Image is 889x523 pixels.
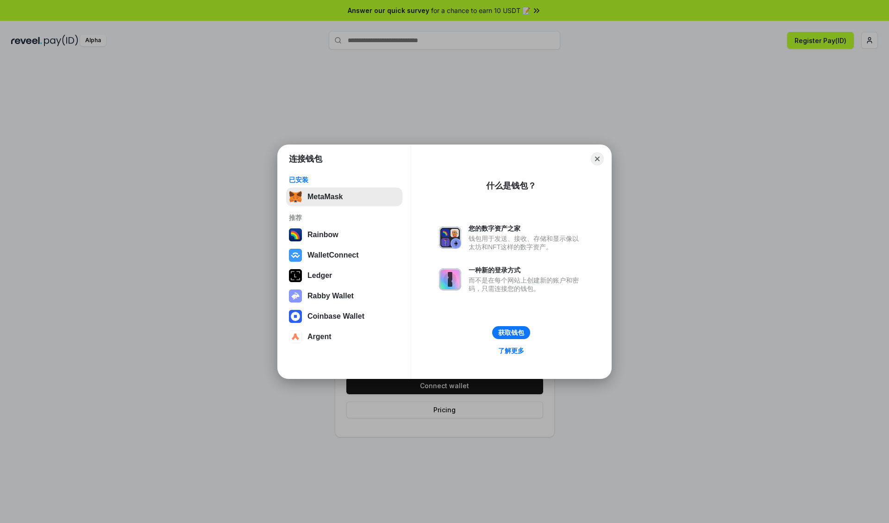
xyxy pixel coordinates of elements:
[286,246,402,265] button: WalletConnect
[286,307,402,326] button: Coinbase Wallet
[286,188,402,206] button: MetaMask
[439,268,461,290] img: svg+xml,%3Csvg%20xmlns%3D%22http%3A%2F%2Fwww.w3.org%2F2000%2Fsvg%22%20fill%3D%22none%22%20viewBox...
[289,310,302,323] img: svg+xml,%3Csvg%20width%3D%2228%22%20height%3D%2228%22%20viewBox%3D%220%200%2028%2028%22%20fill%3D...
[307,333,332,341] div: Argent
[591,152,604,165] button: Close
[493,345,530,357] a: 了解更多
[307,312,364,321] div: Coinbase Wallet
[307,292,354,300] div: Rabby Wallet
[286,328,402,346] button: Argent
[289,176,400,184] div: 已安装
[486,180,536,191] div: 什么是钱包？
[289,190,302,203] img: svg+xml,%3Csvg%20fill%3D%22none%22%20height%3D%2233%22%20viewBox%3D%220%200%2035%2033%22%20width%...
[286,266,402,285] button: Ledger
[307,251,359,259] div: WalletConnect
[307,271,332,280] div: Ledger
[469,266,583,274] div: 一种新的登录方式
[307,193,343,201] div: MetaMask
[469,234,583,251] div: 钱包用于发送、接收、存储和显示像以太坊和NFT这样的数字资产。
[289,330,302,343] img: svg+xml,%3Csvg%20width%3D%2228%22%20height%3D%2228%22%20viewBox%3D%220%200%2028%2028%22%20fill%3D...
[289,249,302,262] img: svg+xml,%3Csvg%20width%3D%2228%22%20height%3D%2228%22%20viewBox%3D%220%200%2028%2028%22%20fill%3D...
[498,347,524,355] div: 了解更多
[469,276,583,293] div: 而不是在每个网站上创建新的账户和密码，只需连接您的钱包。
[307,231,338,239] div: Rainbow
[289,290,302,302] img: svg+xml,%3Csvg%20xmlns%3D%22http%3A%2F%2Fwww.w3.org%2F2000%2Fsvg%22%20fill%3D%22none%22%20viewBox...
[289,153,322,164] h1: 连接钱包
[289,269,302,282] img: svg+xml,%3Csvg%20xmlns%3D%22http%3A%2F%2Fwww.w3.org%2F2000%2Fsvg%22%20width%3D%2228%22%20height%3...
[286,226,402,244] button: Rainbow
[289,214,400,222] div: 推荐
[289,228,302,241] img: svg+xml,%3Csvg%20width%3D%22120%22%20height%3D%22120%22%20viewBox%3D%220%200%20120%20120%22%20fil...
[286,287,402,305] button: Rabby Wallet
[439,227,461,249] img: svg+xml,%3Csvg%20xmlns%3D%22http%3A%2F%2Fwww.w3.org%2F2000%2Fsvg%22%20fill%3D%22none%22%20viewBox...
[469,224,583,233] div: 您的数字资产之家
[492,326,530,339] button: 获取钱包
[498,328,524,337] div: 获取钱包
